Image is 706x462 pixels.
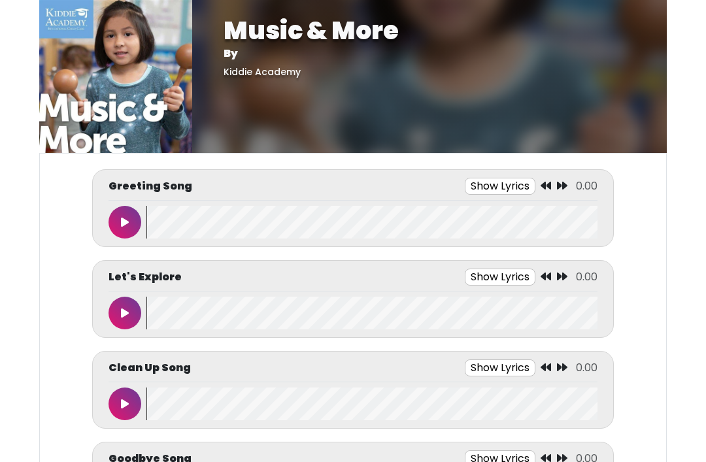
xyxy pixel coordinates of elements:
[576,269,597,284] span: 0.00
[576,360,597,375] span: 0.00
[109,269,182,285] p: Let's Explore
[109,178,192,194] p: Greeting Song
[465,269,535,286] button: Show Lyrics
[465,178,535,195] button: Show Lyrics
[224,67,635,78] h5: Kiddie Academy
[224,16,635,46] h1: Music & More
[224,46,635,61] p: By
[576,178,597,193] span: 0.00
[109,360,191,376] p: Clean Up Song
[465,359,535,376] button: Show Lyrics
